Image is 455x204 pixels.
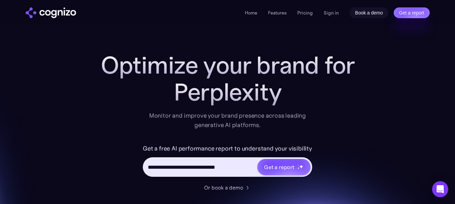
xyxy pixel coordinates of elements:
[204,183,243,192] div: Or book a demo
[204,183,251,192] a: Or book a demo
[394,7,430,18] a: Get a report
[350,7,388,18] a: Book a demo
[26,7,76,18] img: cognizo logo
[143,143,312,154] label: Get a free AI performance report to understand your visibility
[257,158,311,176] a: Get a reportstarstarstar
[299,164,303,169] img: star
[297,167,300,169] img: star
[26,7,76,18] a: home
[297,165,298,166] img: star
[432,181,448,197] div: Open Intercom Messenger
[145,111,311,130] div: Monitor and improve your brand presence across leading generative AI platforms.
[93,52,362,79] h1: Optimize your brand for
[268,10,287,16] a: Features
[297,10,313,16] a: Pricing
[93,79,362,106] div: Perplexity
[264,163,294,171] div: Get a report
[143,143,312,180] form: Hero URL Input Form
[245,10,257,16] a: Home
[324,9,339,17] a: Sign in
